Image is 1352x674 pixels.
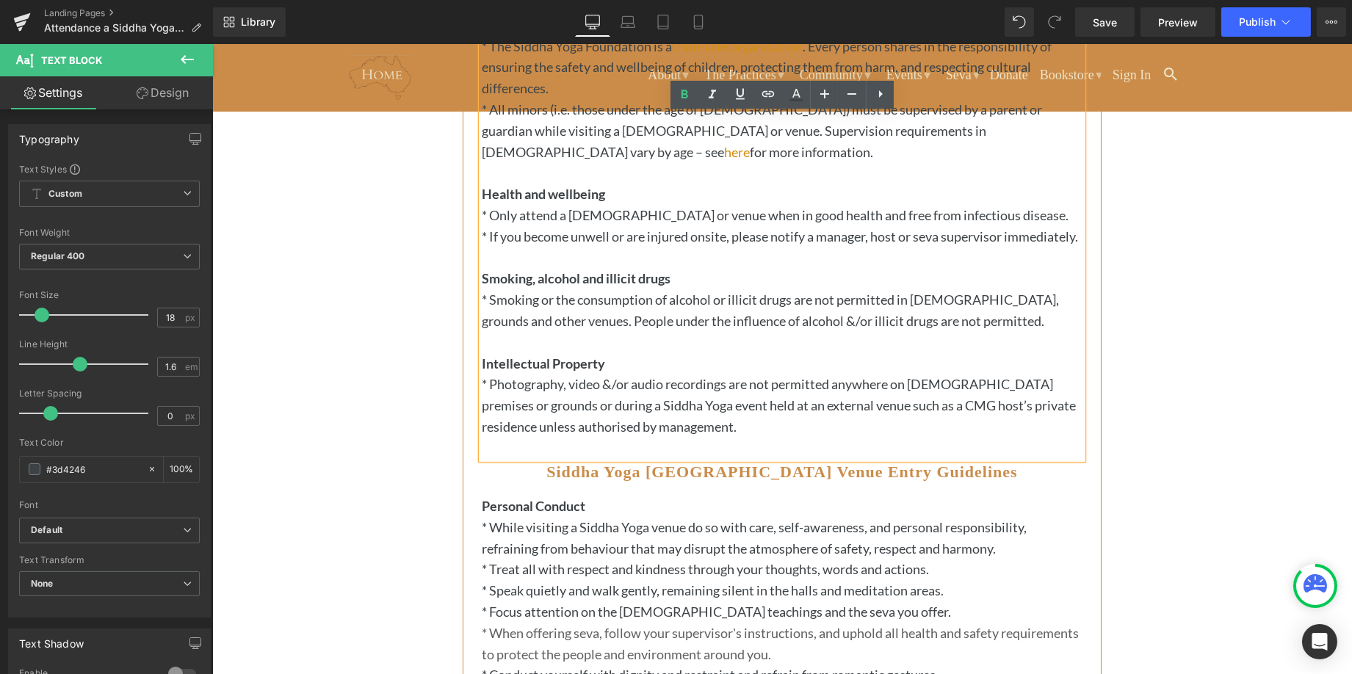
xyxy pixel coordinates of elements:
[48,188,82,200] b: Custom
[270,330,870,393] p: * Photography, video &/or audio recordings are not permitted anywhere on [DEMOGRAPHIC_DATA] premi...
[1093,15,1117,30] span: Save
[1239,16,1276,28] span: Publish
[31,250,85,261] b: Regular 400
[270,161,870,182] p: * Only attend a [DEMOGRAPHIC_DATA] or venue when in good health and free from infectious disease.
[109,76,216,109] a: Design
[610,7,646,37] a: Laptop
[270,142,393,158] strong: Health and wellbeing
[270,515,870,536] p: * Treat all with respect and kindness through your thoughts, words and actions.
[31,578,54,589] b: None
[270,581,867,618] span: * When offering seva, follow your supervisor's instructions, and uphold all health and safety req...
[19,629,84,650] div: Text Shadow
[164,457,199,482] div: %
[270,55,870,118] p: * All minors (i.e. those under the age of [DEMOGRAPHIC_DATA]) must be supervised by a parent or g...
[1221,7,1311,37] button: Publish
[270,245,870,288] p: * Smoking or the consumption of alcohol or illicit drugs are not permitted in [DEMOGRAPHIC_DATA],...
[270,536,870,557] p: * Speak quietly and walk gently, remaining silent in the halls and meditation areas.
[1040,7,1069,37] button: Redo
[1317,7,1346,37] button: More
[213,7,286,37] a: New Library
[241,15,275,29] span: Library
[44,7,213,19] a: Landing Pages
[185,313,198,322] span: px
[46,461,140,477] input: Color
[270,557,870,579] p: * Focus attention on the [DEMOGRAPHIC_DATA] teachings and the seva you offer.
[270,454,373,470] strong: Personal Conduct
[270,620,870,642] p: * Conduct yourself with dignity and restraint and refrain from romantic gestures.
[1158,15,1198,30] span: Preview
[681,7,716,37] a: Mobile
[1140,7,1215,37] a: Preview
[19,388,200,399] div: Letter Spacing
[19,125,79,145] div: Typography
[19,228,200,238] div: Font Weight
[270,226,458,242] strong: Smoking, alcohol and illicit drugs
[646,7,681,37] a: Tablet
[575,7,610,37] a: Desktop
[44,22,185,34] span: Attendance a Siddha Yoga Venue v2
[185,362,198,372] span: em
[19,290,200,300] div: Font Size
[31,524,62,537] i: Default
[270,473,870,515] p: * While visiting a Siddha Yoga venue do so with care, self-awareness, and personal responsibility...
[185,411,198,421] span: px
[19,500,200,510] div: Font
[1302,624,1337,659] div: Open Intercom Messenger
[19,438,200,448] div: Text Color
[334,418,805,437] b: Siddha Yoga [GEOGRAPHIC_DATA] Venue Entry Guidelines
[270,182,870,203] p: * If you become unwell or are injured onsite, please notify a manager, host or seva supervisor im...
[41,54,102,66] span: Text Block
[19,339,200,349] div: Line Height
[270,311,393,327] strong: Intellectual Property
[512,100,538,116] a: here
[1005,7,1034,37] button: Undo
[19,163,200,175] div: Text Styles
[19,555,200,565] div: Text Transform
